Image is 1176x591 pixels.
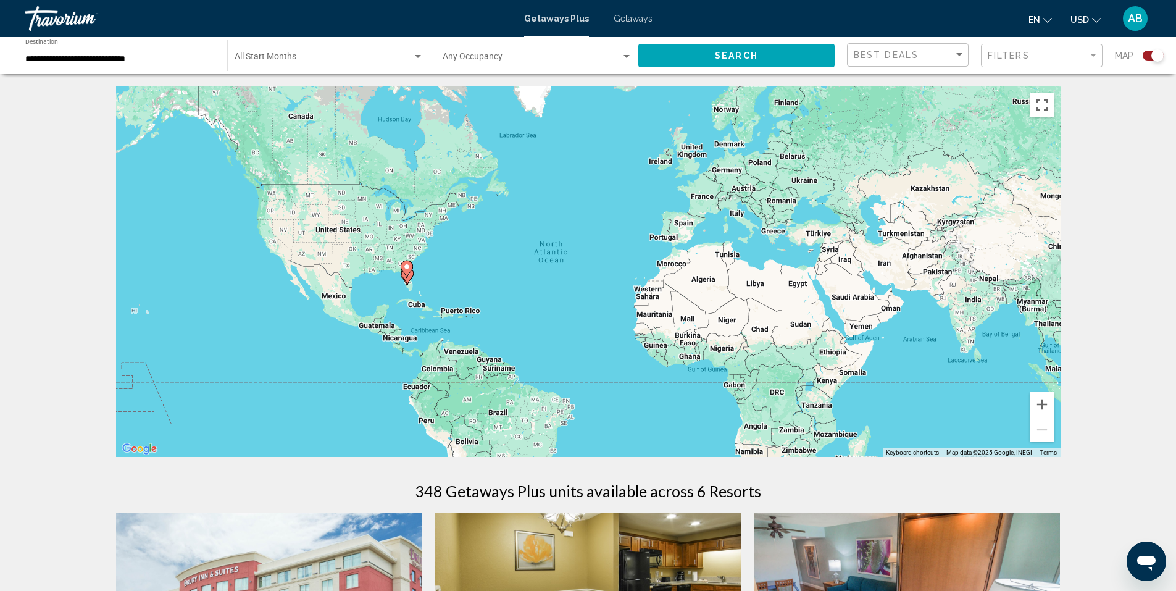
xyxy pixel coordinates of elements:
[1127,542,1166,581] iframe: Button to launch messaging window
[1030,392,1054,417] button: Zoom in
[854,50,965,61] mat-select: Sort by
[886,448,939,457] button: Keyboard shortcuts
[1128,12,1143,25] span: AB
[614,14,653,23] a: Getaways
[1030,417,1054,442] button: Zoom out
[1040,449,1057,456] a: Terms (opens in new tab)
[524,14,589,23] a: Getaways Plus
[1070,10,1101,28] button: Change currency
[638,44,835,67] button: Search
[415,482,761,500] h1: 348 Getaways Plus units available across 6 Resorts
[1119,6,1151,31] button: User Menu
[1028,15,1040,25] span: en
[1115,47,1133,64] span: Map
[946,449,1032,456] span: Map data ©2025 Google, INEGI
[119,441,160,457] a: Open this area in Google Maps (opens a new window)
[854,50,919,60] span: Best Deals
[988,51,1030,61] span: Filters
[1030,93,1054,117] button: Toggle fullscreen view
[715,51,758,61] span: Search
[981,43,1103,69] button: Filter
[25,6,512,31] a: Travorium
[1070,15,1089,25] span: USD
[119,441,160,457] img: Google
[1028,10,1052,28] button: Change language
